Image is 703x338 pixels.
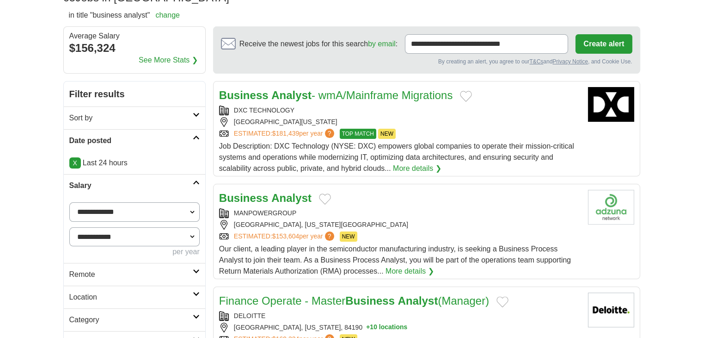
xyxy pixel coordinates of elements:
strong: Analyst [271,89,312,101]
a: Finance Operate - MasterBusiness Analyst(Manager) [219,294,489,307]
strong: Business [219,89,269,101]
span: ? [325,129,334,138]
p: Last 24 hours [69,157,200,169]
strong: Analyst [398,294,438,307]
span: TOP MATCH [340,129,376,139]
a: Business Analyst [219,192,312,204]
div: By creating an alert, you agree to our and , and Cookie Use. [221,57,632,66]
div: [GEOGRAPHIC_DATA], [US_STATE], 84190 [219,323,581,332]
span: NEW [340,232,357,242]
div: $156,324 [69,40,200,56]
a: Business Analyst- wmA/Mainframe Migrations [219,89,453,101]
h2: Category [69,314,193,325]
button: Add to favorite jobs [496,296,508,307]
h2: in title "business analyst" [69,10,180,21]
button: Create alert [575,34,632,54]
a: by email [368,40,396,48]
a: More details ❯ [385,266,434,277]
span: $153,604 [272,232,299,240]
img: Company logo [588,190,634,225]
img: Deloitte logo [588,293,634,327]
button: Add to favorite jobs [460,91,472,102]
button: Add to favorite jobs [319,194,331,205]
span: ? [325,232,334,241]
a: ESTIMATED:$153,604per year? [234,232,336,242]
span: Receive the newest jobs for this search : [239,38,397,50]
a: More details ❯ [393,163,441,174]
a: X [69,157,81,169]
h2: Salary [69,180,193,191]
a: ESTIMATED:$181,439per year? [234,129,336,139]
a: DXC TECHNOLOGY [234,106,294,114]
a: See More Stats ❯ [139,55,198,66]
h2: Remote [69,269,193,280]
a: change [155,11,180,19]
a: Privacy Notice [552,58,588,65]
strong: Business [219,192,269,204]
span: Job Description: DXC Technology (NYSE: DXC) empowers global companies to operate their mission-cr... [219,142,574,172]
div: [GEOGRAPHIC_DATA][US_STATE] [219,117,581,127]
button: +10 locations [366,323,407,332]
a: Remote [64,263,205,286]
img: DXC Technology logo [588,87,634,122]
a: Location [64,286,205,308]
a: Salary [64,174,205,197]
span: + [366,323,370,332]
h2: Location [69,292,193,303]
span: Our client, a leading player in the semiconductor manufacturing industry, is seeking a Business P... [219,245,571,275]
div: MANPOWERGROUP [219,208,581,218]
strong: Business [345,294,395,307]
a: Sort by [64,106,205,129]
a: T&Cs [529,58,543,65]
a: DELOITTE [234,312,265,319]
a: Date posted [64,129,205,152]
h2: Date posted [69,135,193,146]
h2: Sort by [69,113,193,124]
span: $181,439 [272,130,299,137]
div: Average Salary [69,32,200,40]
div: [GEOGRAPHIC_DATA], [US_STATE][GEOGRAPHIC_DATA] [219,220,581,230]
a: Category [64,308,205,331]
h2: Filter results [64,81,205,106]
div: per year [69,246,200,257]
span: NEW [378,129,396,139]
strong: Analyst [271,192,312,204]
